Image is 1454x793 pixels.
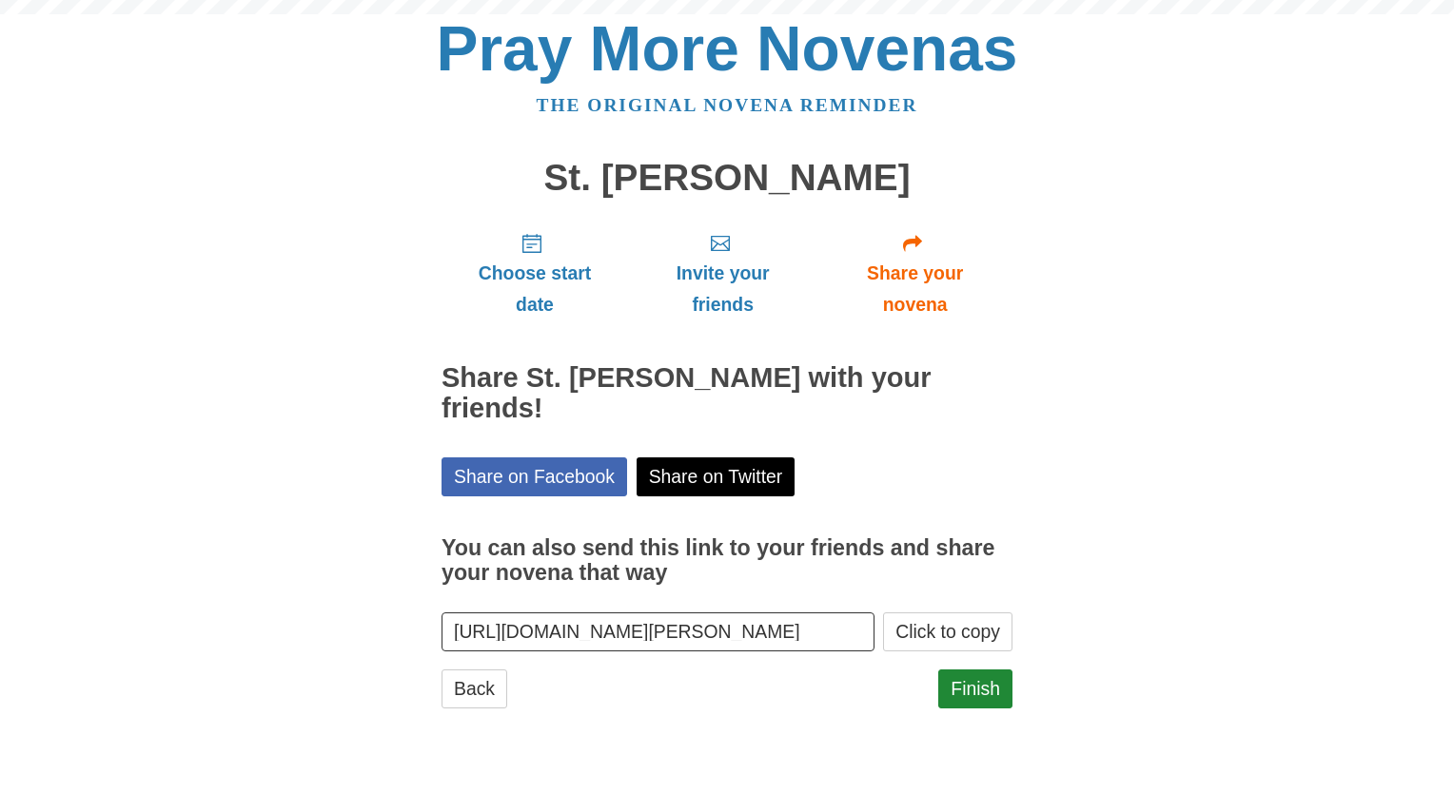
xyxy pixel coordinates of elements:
[836,258,993,320] span: Share your novena
[442,158,1012,199] h1: St. [PERSON_NAME]
[442,217,628,330] a: Choose start date
[883,612,1012,651] button: Click to copy
[647,258,798,320] span: Invite your friends
[442,457,627,496] a: Share on Facebook
[817,217,1012,330] a: Share your novena
[637,457,796,496] a: Share on Twitter
[442,363,1012,424] h2: Share St. [PERSON_NAME] with your friends!
[442,669,507,708] a: Back
[537,95,918,115] a: The original novena reminder
[628,217,817,330] a: Invite your friends
[437,13,1018,84] a: Pray More Novenas
[442,536,1012,585] h3: You can also send this link to your friends and share your novena that way
[938,669,1012,708] a: Finish
[461,258,609,320] span: Choose start date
